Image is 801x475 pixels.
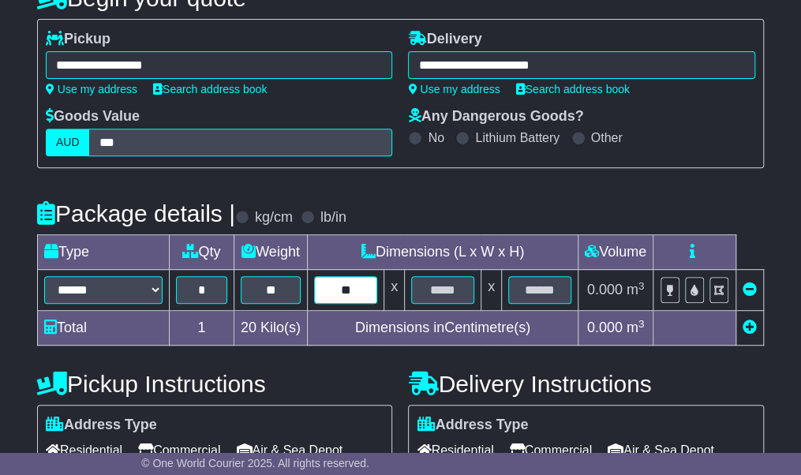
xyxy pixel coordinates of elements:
[234,311,307,346] td: Kilo(s)
[255,209,293,226] label: kg/cm
[46,438,122,462] span: Residential
[37,200,235,226] h4: Package details |
[591,130,623,145] label: Other
[46,83,137,95] a: Use my address
[46,417,157,434] label: Address Type
[141,457,369,469] span: © One World Courier 2025. All rights reserved.
[627,320,645,335] span: m
[37,311,169,346] td: Total
[428,130,444,145] label: No
[169,311,234,346] td: 1
[169,235,234,270] td: Qty
[417,417,528,434] label: Address Type
[578,235,653,270] td: Volume
[46,129,90,156] label: AUD
[320,209,346,226] label: lb/in
[516,83,630,95] a: Search address book
[138,438,220,462] span: Commercial
[743,320,757,335] a: Add new item
[37,235,169,270] td: Type
[236,438,342,462] span: Air & Sea Depot
[608,438,714,462] span: Air & Sea Depot
[408,83,500,95] a: Use my address
[37,371,393,397] h4: Pickup Instructions
[638,280,645,292] sup: 3
[587,282,623,297] span: 0.000
[234,235,307,270] td: Weight
[627,282,645,297] span: m
[408,371,764,397] h4: Delivery Instructions
[408,108,583,125] label: Any Dangerous Goods?
[153,83,267,95] a: Search address book
[417,438,493,462] span: Residential
[481,270,501,311] td: x
[638,318,645,330] sup: 3
[475,130,560,145] label: Lithium Battery
[743,282,757,297] a: Remove this item
[46,108,140,125] label: Goods Value
[384,270,404,311] td: x
[307,235,578,270] td: Dimensions (L x W x H)
[307,311,578,346] td: Dimensions in Centimetre(s)
[587,320,623,335] span: 0.000
[510,438,592,462] span: Commercial
[408,31,481,48] label: Delivery
[241,320,256,335] span: 20
[46,31,110,48] label: Pickup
